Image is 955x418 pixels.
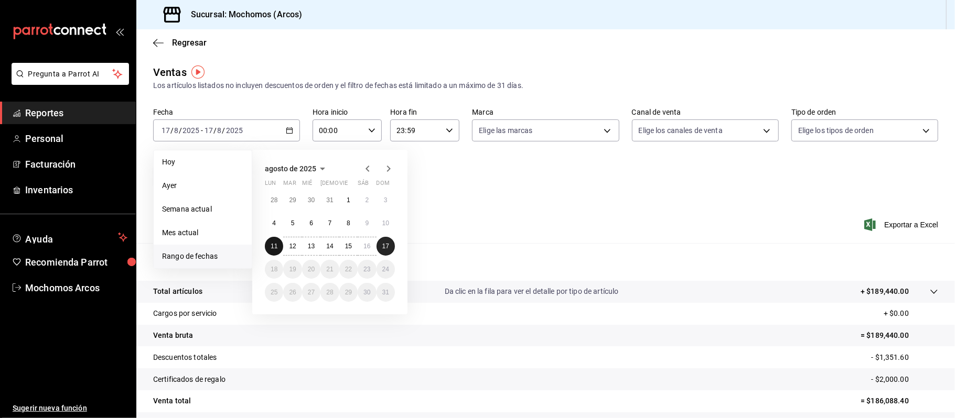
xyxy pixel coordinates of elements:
[326,289,333,296] abbr: 28 de agosto de 2025
[320,191,339,210] button: 31 de julio de 2025
[339,214,358,233] button: 8 de agosto de 2025
[377,260,395,279] button: 24 de agosto de 2025
[358,237,376,256] button: 16 de agosto de 2025
[308,289,315,296] abbr: 27 de agosto de 2025
[162,157,243,168] span: Hoy
[265,237,283,256] button: 11 de agosto de 2025
[345,243,352,250] abbr: 15 de agosto de 2025
[289,289,296,296] abbr: 26 de agosto de 2025
[884,308,938,319] p: + $0.00
[377,237,395,256] button: 17 de agosto de 2025
[382,243,389,250] abbr: 17 de agosto de 2025
[265,162,329,175] button: agosto de 2025
[25,131,127,146] span: Personal
[12,63,129,85] button: Pregunta a Parrot AI
[283,260,302,279] button: 19 de agosto de 2025
[283,214,302,233] button: 5 de agosto de 2025
[358,180,369,191] abbr: sábado
[308,266,315,273] abbr: 20 de agosto de 2025
[183,8,302,21] h3: Sucursal: Mochomos (Arcos)
[271,266,277,273] abbr: 18 de agosto de 2025
[861,286,909,297] p: + $189,440.00
[358,260,376,279] button: 23 de agosto de 2025
[308,243,315,250] abbr: 13 de agosto de 2025
[283,191,302,210] button: 29 de julio de 2025
[872,352,938,363] p: - $1,351.60
[328,219,332,227] abbr: 7 de agosto de 2025
[345,289,352,296] abbr: 29 de agosto de 2025
[302,180,312,191] abbr: miércoles
[861,395,938,406] p: = $186,088.40
[182,126,200,135] input: ----
[226,126,243,135] input: ----
[390,109,459,116] label: Hora fin
[13,403,127,414] span: Sugerir nueva función
[377,191,395,210] button: 3 de agosto de 2025
[345,266,352,273] abbr: 22 de agosto de 2025
[265,214,283,233] button: 4 de agosto de 2025
[320,283,339,302] button: 28 de agosto de 2025
[866,218,938,231] button: Exportar a Excel
[153,109,300,116] label: Fecha
[363,289,370,296] abbr: 30 de agosto de 2025
[302,191,320,210] button: 30 de julio de 2025
[191,65,205,79] img: Tooltip marker
[384,196,388,204] abbr: 3 de agosto de 2025
[347,219,350,227] abbr: 8 de agosto de 2025
[861,330,938,341] p: = $189,440.00
[289,266,296,273] abbr: 19 de agosto de 2025
[25,157,127,171] span: Facturación
[162,251,243,262] span: Rango de fechas
[377,283,395,302] button: 31 de agosto de 2025
[153,395,191,406] p: Venta total
[479,125,532,136] span: Elige las marcas
[153,286,202,297] p: Total artículos
[217,126,222,135] input: --
[326,266,333,273] abbr: 21 de agosto de 2025
[309,219,313,227] abbr: 6 de agosto de 2025
[382,266,389,273] abbr: 24 de agosto de 2025
[213,126,217,135] span: /
[289,196,296,204] abbr: 29 de julio de 2025
[363,266,370,273] abbr: 23 de agosto de 2025
[339,283,358,302] button: 29 de agosto de 2025
[153,64,187,80] div: Ventas
[358,214,376,233] button: 9 de agosto de 2025
[302,260,320,279] button: 20 de agosto de 2025
[201,126,203,135] span: -
[339,191,358,210] button: 1 de agosto de 2025
[302,237,320,256] button: 13 de agosto de 2025
[204,126,213,135] input: --
[308,196,315,204] abbr: 30 de julio de 2025
[25,231,114,244] span: Ayuda
[174,126,179,135] input: --
[326,196,333,204] abbr: 31 de julio de 2025
[283,180,296,191] abbr: martes
[153,308,217,319] p: Cargos por servicio
[153,330,193,341] p: Venta bruta
[445,286,619,297] p: Da clic en la fila para ver el detalle por tipo de artículo
[339,260,358,279] button: 22 de agosto de 2025
[382,289,389,296] abbr: 31 de agosto de 2025
[222,126,226,135] span: /
[265,283,283,302] button: 25 de agosto de 2025
[28,69,113,80] span: Pregunta a Parrot AI
[25,281,127,295] span: Mochomos Arcos
[162,180,243,191] span: Ayer
[153,80,938,91] div: Los artículos listados no incluyen descuentos de orden y el filtro de fechas está limitado a un m...
[7,76,129,87] a: Pregunta a Parrot AI
[363,243,370,250] abbr: 16 de agosto de 2025
[339,180,348,191] abbr: viernes
[302,283,320,302] button: 27 de agosto de 2025
[365,196,369,204] abbr: 2 de agosto de 2025
[283,283,302,302] button: 26 de agosto de 2025
[271,196,277,204] abbr: 28 de julio de 2025
[377,214,395,233] button: 10 de agosto de 2025
[791,109,938,116] label: Tipo de orden
[313,109,382,116] label: Hora inicio
[162,204,243,215] span: Semana actual
[153,352,217,363] p: Descuentos totales
[358,283,376,302] button: 30 de agosto de 2025
[153,256,938,268] p: Resumen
